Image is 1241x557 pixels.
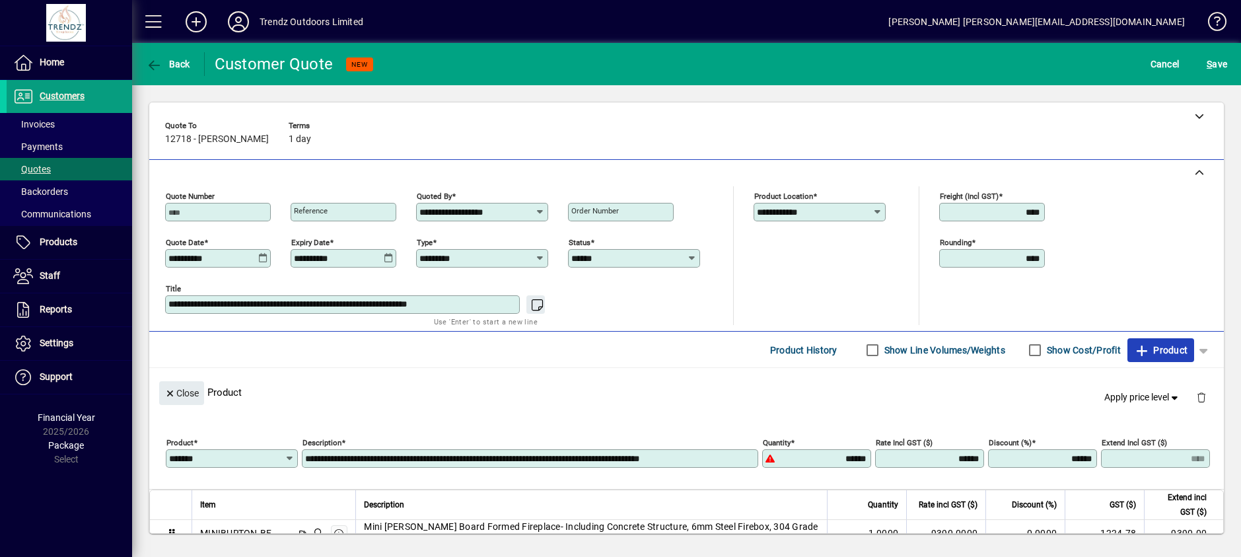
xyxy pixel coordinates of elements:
[166,192,215,201] mat-label: Quote number
[7,135,132,158] a: Payments
[919,498,977,512] span: Rate incl GST ($)
[291,238,330,247] mat-label: Expiry date
[364,520,819,546] span: Mini [PERSON_NAME] Board Formed Fireplace- Including Concrete Structure, 6mm Steel Firebox, 304 G...
[888,11,1185,32] div: [PERSON_NAME] [PERSON_NAME][EMAIL_ADDRESS][DOMAIN_NAME]
[985,520,1065,547] td: 0.0000
[166,284,181,293] mat-label: Title
[940,238,972,247] mat-label: Rounding
[763,438,791,447] mat-label: Quantity
[571,206,619,215] mat-label: Order number
[1151,54,1180,75] span: Cancel
[7,203,132,225] a: Communications
[1104,390,1181,404] span: Apply price level
[40,91,85,101] span: Customers
[132,52,205,76] app-page-header-button: Back
[40,338,73,348] span: Settings
[13,186,68,197] span: Backorders
[294,206,328,215] mat-label: Reference
[156,387,207,398] app-page-header-button: Close
[289,134,311,145] span: 1 day
[38,412,95,423] span: Financial Year
[1127,338,1194,362] button: Product
[417,192,452,201] mat-label: Quoted by
[1152,490,1207,519] span: Extend incl GST ($)
[7,158,132,180] a: Quotes
[166,238,204,247] mat-label: Quote date
[915,527,977,540] div: 9390.0000
[1207,54,1227,75] span: ave
[309,526,324,540] span: New Plymouth
[569,238,590,247] mat-label: Status
[869,527,899,540] span: 1.0000
[143,52,194,76] button: Back
[40,57,64,67] span: Home
[13,141,63,152] span: Payments
[1099,386,1186,410] button: Apply price level
[351,60,368,69] span: NEW
[989,438,1032,447] mat-label: Discount (%)
[1134,340,1188,361] span: Product
[7,46,132,79] a: Home
[7,361,132,394] a: Support
[1186,391,1217,403] app-page-header-button: Delete
[754,192,813,201] mat-label: Product location
[868,498,898,512] span: Quantity
[1147,52,1183,76] button: Cancel
[13,209,91,219] span: Communications
[48,440,84,451] span: Package
[1198,3,1224,46] a: Knowledge Base
[1110,498,1136,512] span: GST ($)
[876,438,933,447] mat-label: Rate incl GST ($)
[417,238,433,247] mat-label: Type
[166,438,194,447] mat-label: Product
[13,164,51,174] span: Quotes
[1102,438,1167,447] mat-label: Extend incl GST ($)
[40,304,72,315] span: Reports
[882,344,1005,357] label: Show Line Volumes/Weights
[7,113,132,135] a: Invoices
[7,180,132,203] a: Backorders
[765,338,843,362] button: Product History
[7,260,132,293] a: Staff
[200,498,216,512] span: Item
[770,340,837,361] span: Product History
[149,368,1224,416] div: Product
[1012,498,1057,512] span: Discount (%)
[7,293,132,326] a: Reports
[1065,520,1144,547] td: 1224.78
[175,10,217,34] button: Add
[146,59,190,69] span: Back
[434,314,538,329] mat-hint: Use 'Enter' to start a new line
[13,119,55,130] span: Invoices
[940,192,999,201] mat-label: Freight (incl GST)
[1207,59,1212,69] span: S
[260,11,363,32] div: Trendz Outdoors Limited
[364,498,404,512] span: Description
[302,438,341,447] mat-label: Description
[40,371,73,382] span: Support
[215,54,334,75] div: Customer Quote
[7,327,132,360] a: Settings
[1144,520,1223,547] td: 9390.00
[159,381,204,405] button: Close
[200,527,271,540] div: MINIBURTON-BF
[7,226,132,259] a: Products
[40,237,77,247] span: Products
[217,10,260,34] button: Profile
[1186,381,1217,413] button: Delete
[164,383,199,404] span: Close
[40,270,60,281] span: Staff
[1044,344,1121,357] label: Show Cost/Profit
[1203,52,1230,76] button: Save
[165,134,269,145] span: 12718 - [PERSON_NAME]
